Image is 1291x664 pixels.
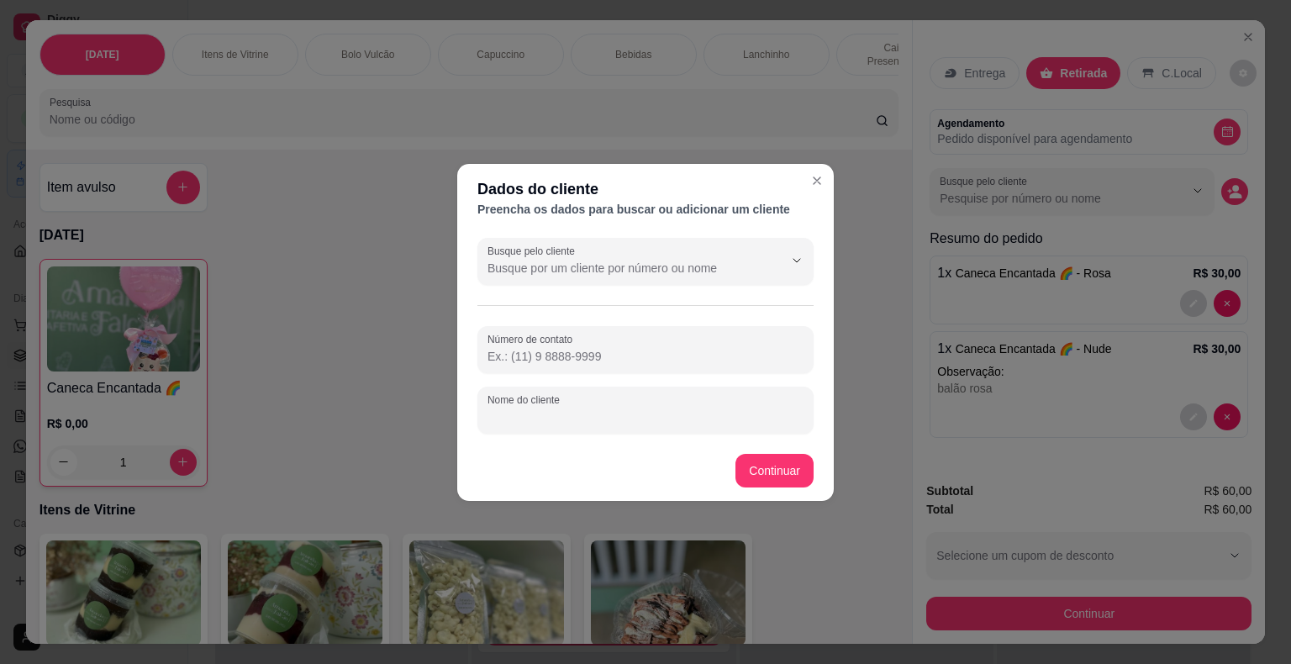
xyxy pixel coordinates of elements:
[783,247,810,274] button: Show suggestions
[477,177,814,201] div: Dados do cliente
[735,454,814,487] button: Continuar
[804,167,830,194] button: Close
[487,408,804,425] input: Nome do cliente
[487,260,756,277] input: Busque pelo cliente
[487,244,581,258] label: Busque pelo cliente
[487,348,804,365] input: Número de contato
[477,201,814,218] div: Preencha os dados para buscar ou adicionar um cliente
[487,332,578,346] label: Número de contato
[487,393,566,407] label: Nome do cliente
